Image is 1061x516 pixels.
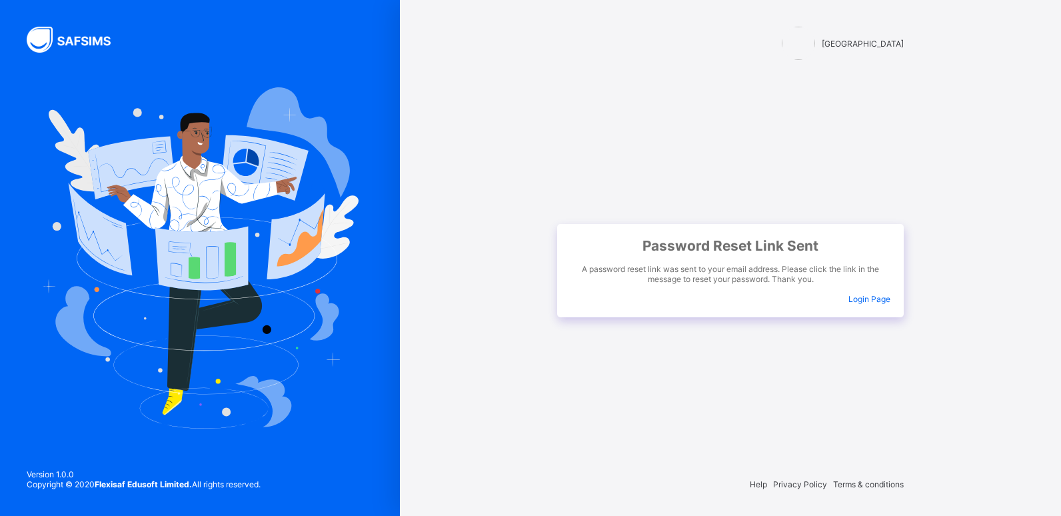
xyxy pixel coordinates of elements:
span: Privacy Policy [773,479,827,489]
img: Nobelhouse College [782,27,815,60]
span: Copyright © 2020 All rights reserved. [27,479,261,489]
span: Version 1.0.0 [27,469,261,479]
span: A password reset link was sent to your email address. Please click the link in the message to res... [570,264,890,284]
img: SAFSIMS Logo [27,27,127,53]
span: Help [750,479,767,489]
span: Password Reset Link Sent [570,237,890,254]
span: Terms & conditions [833,479,904,489]
a: Login Page [848,294,890,304]
img: Hero Image [41,87,359,429]
strong: Flexisaf Edusoft Limited. [95,479,192,489]
span: [GEOGRAPHIC_DATA] [822,39,904,49]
